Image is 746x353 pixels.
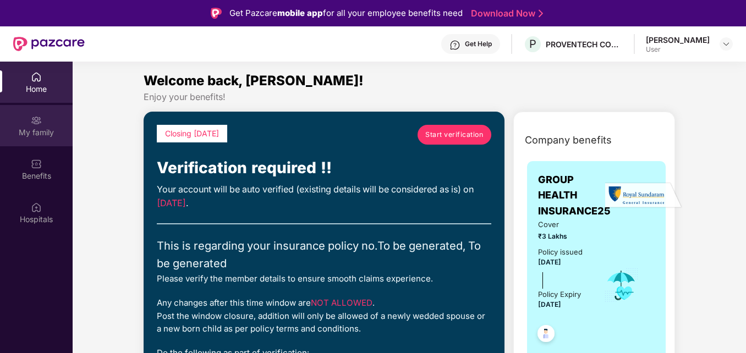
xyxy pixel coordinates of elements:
[425,129,483,140] span: Start verification
[538,300,561,308] span: [DATE]
[538,231,589,242] span: ₹3 Lakhs
[538,289,581,300] div: Policy Expiry
[605,182,682,209] img: insurerLogo
[144,91,675,103] div: Enjoy your benefits!
[722,40,731,48] img: svg+xml;base64,PHN2ZyBpZD0iRHJvcGRvd24tMzJ4MzIiIHhtbG5zPSJodHRwOi8vd3d3LnczLm9yZy8yMDAwL3N2ZyIgd2...
[546,39,623,49] div: PROVENTECH CONSULTING PRIVATE LIMITED
[646,35,710,45] div: [PERSON_NAME]
[144,73,364,89] span: Welcome back, [PERSON_NAME]!
[418,125,491,145] a: Start verification
[604,267,639,304] img: icon
[157,197,186,208] span: [DATE]
[471,8,540,19] a: Download Now
[229,7,463,20] div: Get Pazcare for all your employee benefits need
[31,115,42,126] img: svg+xml;base64,PHN2ZyB3aWR0aD0iMjAiIGhlaWdodD0iMjAiIHZpZXdCb3g9IjAgMCAyMCAyMCIgZmlsbD0ibm9uZSIgeG...
[31,202,42,213] img: svg+xml;base64,PHN2ZyBpZD0iSG9zcGl0YWxzIiB4bWxucz0iaHR0cDovL3d3dy53My5vcmcvMjAwMC9zdmciIHdpZHRoPS...
[538,258,561,266] span: [DATE]
[465,40,492,48] div: Get Help
[13,37,85,51] img: New Pazcare Logo
[277,8,323,18] strong: mobile app
[533,322,559,349] img: svg+xml;base64,PHN2ZyB4bWxucz0iaHR0cDovL3d3dy53My5vcmcvMjAwMC9zdmciIHdpZHRoPSI0OC45NDMiIGhlaWdodD...
[539,8,543,19] img: Stroke
[31,71,42,82] img: svg+xml;base64,PHN2ZyBpZD0iSG9tZSIgeG1sbnM9Imh0dHA6Ly93d3cudzMub3JnLzIwMDAvc3ZnIiB3aWR0aD0iMjAiIG...
[165,129,219,138] span: Closing [DATE]
[646,45,710,54] div: User
[211,8,222,19] img: Logo
[538,219,589,230] span: Cover
[157,296,491,335] div: Any changes after this time window are . Post the window closure, addition will only be allowed o...
[157,156,491,180] div: Verification required !!
[538,246,583,258] div: Policy issued
[157,238,491,272] div: This is regarding your insurance policy no. To be generated, To be generated
[31,158,42,169] img: svg+xml;base64,PHN2ZyBpZD0iQmVuZWZpdHMiIHhtbG5zPSJodHRwOi8vd3d3LnczLm9yZy8yMDAwL3N2ZyIgd2lkdGg9Ij...
[529,37,536,51] span: P
[311,297,372,308] span: NOT ALLOWED
[157,183,491,210] div: Your account will be auto verified (existing details will be considered as is) on .
[449,40,460,51] img: svg+xml;base64,PHN2ZyBpZD0iSGVscC0zMngzMiIgeG1sbnM9Imh0dHA6Ly93d3cudzMub3JnLzIwMDAvc3ZnIiB3aWR0aD...
[157,272,491,285] div: Please verify the member details to ensure smooth claims experience.
[538,172,611,219] span: GROUP HEALTH INSURANCE25
[525,133,612,148] span: Company benefits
